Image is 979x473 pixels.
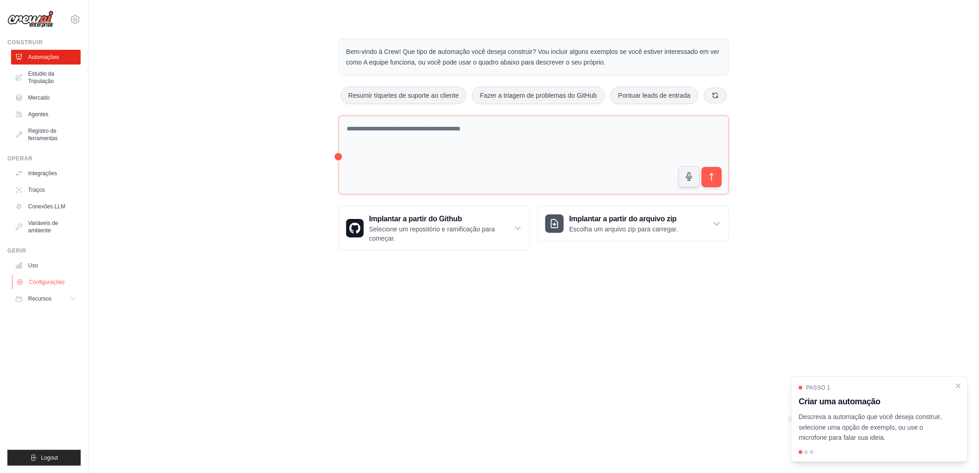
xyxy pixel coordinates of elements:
[11,50,81,65] a: Automações
[28,219,77,234] font: Variáveis de ambiente
[28,70,77,85] font: Estúdio da Tripulação
[7,450,81,466] button: Logout
[28,262,38,269] font: Uso
[11,199,81,214] a: Conexões LLM
[569,213,678,225] h3: Implantar a partir do arquivo zip
[369,225,514,243] p: Selecione um repositório e ramificação para começar.
[799,412,949,443] p: Descreva a automação que você deseja construir, selecione uma opção de exemplo, ou use o microfon...
[610,87,698,104] button: Pontuar leads de entrada
[7,11,53,28] img: Logotipo
[28,170,57,177] font: Integrações
[341,87,467,104] button: Resumir tíquetes de suporte ao cliente
[11,258,81,273] a: Uso
[11,216,81,238] a: Variáveis de ambiente
[28,127,77,142] font: Registro de ferramentas
[11,124,81,146] a: Registro de ferramentas
[28,203,65,210] font: Conexões LLM
[28,94,50,101] font: Mercado
[933,429,979,473] iframe: Chat Widget
[806,384,831,391] span: Passo 1
[11,66,81,89] a: Estúdio da Tripulação
[11,107,81,122] a: Agentes
[369,213,514,225] h3: Implantar a partir do Github
[799,395,949,408] h3: Criar uma automação
[28,53,59,61] font: Automações
[7,155,81,162] div: Operar
[28,186,45,194] font: Traços
[933,429,979,473] div: Widget de chat
[472,87,605,104] button: Fazer a triagem de problemas do GitHub
[28,111,48,118] font: Agentes
[569,225,678,234] p: Escolha um arquivo zip para carregar.
[955,382,962,390] button: Fechar passo a passo
[11,183,81,197] a: Traços
[11,90,81,105] a: Mercado
[41,454,58,461] span: Logout
[12,275,82,290] a: Configurações
[11,166,81,181] a: Integrações
[7,39,81,46] div: Construir
[11,291,81,306] button: Recursos
[29,278,65,286] font: Configurações
[7,247,81,254] div: Gerir
[346,47,721,68] p: Bem-vindo à Crew! Que tipo de automação você deseja construir? Vou incluir alguns exemplos se voc...
[28,295,52,302] span: Recursos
